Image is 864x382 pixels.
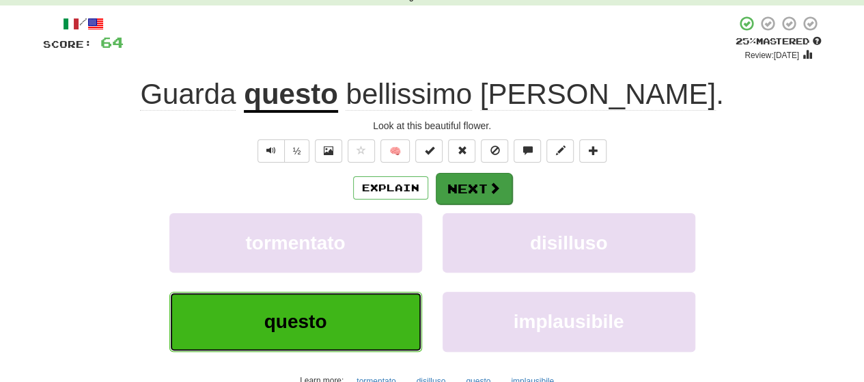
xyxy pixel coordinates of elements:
button: Edit sentence (alt+d) [546,139,574,163]
span: . [338,78,724,111]
button: implausibile [443,292,695,351]
span: Guarda [140,78,236,111]
span: questo [264,311,327,332]
span: Score: [43,38,92,50]
div: Look at this beautiful flower. [43,119,822,133]
div: Text-to-speech controls [255,139,310,163]
button: 🧠 [380,139,410,163]
small: Review: [DATE] [744,51,799,60]
button: questo [169,292,422,351]
button: Discuss sentence (alt+u) [514,139,541,163]
span: 64 [100,33,124,51]
button: ½ [284,139,310,163]
button: Favorite sentence (alt+f) [348,139,375,163]
span: tormentato [245,232,345,254]
button: Reset to 0% Mastered (alt+r) [448,139,475,163]
button: Set this sentence to 100% Mastered (alt+m) [415,139,443,163]
button: Play sentence audio (ctl+space) [257,139,285,163]
div: Mastered [736,36,822,48]
span: 25 % [736,36,756,46]
button: Next [436,173,512,204]
button: tormentato [169,213,422,273]
u: questo [244,78,338,113]
button: Ignore sentence (alt+i) [481,139,508,163]
button: Show image (alt+x) [315,139,342,163]
button: Explain [353,176,428,200]
button: disilluso [443,213,695,273]
div: / [43,15,124,32]
span: disilluso [530,232,608,254]
span: bellissimo [346,78,471,111]
span: [PERSON_NAME] [480,78,716,111]
span: implausibile [514,311,624,332]
button: Add to collection (alt+a) [579,139,607,163]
